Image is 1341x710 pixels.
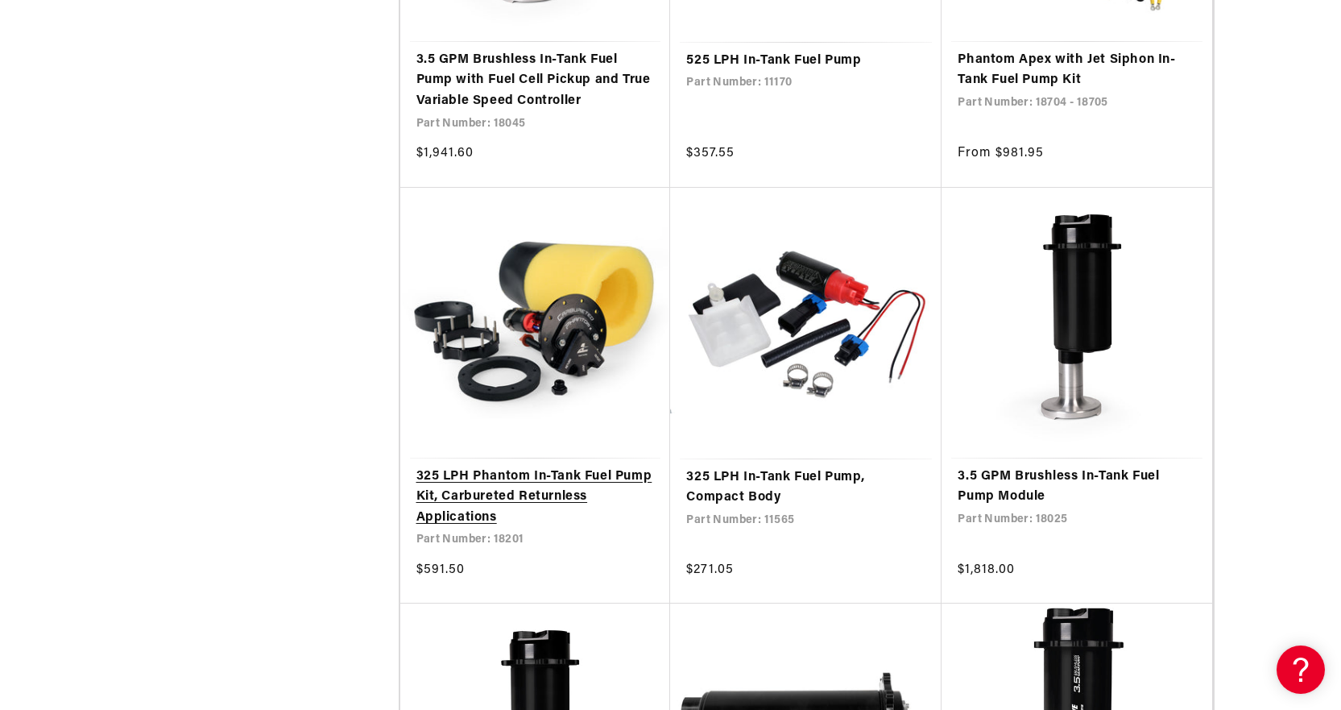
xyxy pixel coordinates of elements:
[416,467,655,529] a: 325 LPH Phantom In-Tank Fuel Pump Kit, Carbureted Returnless Applications
[686,51,925,72] a: 525 LPH In-Tank Fuel Pump
[416,50,655,112] a: 3.5 GPM Brushless In-Tank Fuel Pump with Fuel Cell Pickup and True Variable Speed Controller
[686,467,925,509] a: 325 LPH In-Tank Fuel Pump, Compact Body
[958,467,1196,508] a: 3.5 GPM Brushless In-Tank Fuel Pump Module
[958,50,1196,91] a: Phantom Apex with Jet Siphon In-Tank Fuel Pump Kit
